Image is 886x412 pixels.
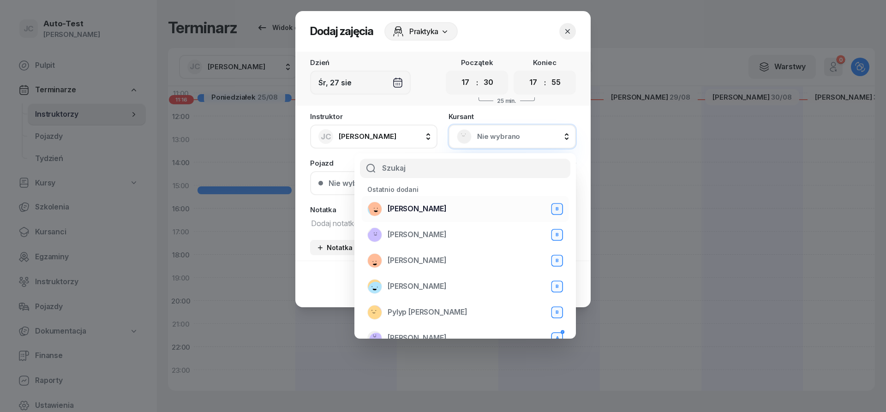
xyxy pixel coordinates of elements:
button: B [551,255,563,267]
input: Szukaj [360,159,570,178]
span: [PERSON_NAME] [388,229,447,241]
button: Nie wybrano [310,171,576,195]
span: Praktyka [409,26,438,37]
button: A [551,332,563,344]
span: [PERSON_NAME] [388,332,447,344]
button: B [551,306,563,318]
div: B [553,257,562,264]
button: JC[PERSON_NAME] [310,125,437,149]
button: B [551,229,563,241]
div: B [553,205,562,213]
button: B [551,203,563,215]
div: Notatka biurowa [317,244,381,251]
div: : [544,77,546,88]
span: JC [321,133,331,141]
span: Nie wybrano [477,131,568,143]
div: B [553,282,562,290]
button: B [551,281,563,293]
div: A [552,334,562,342]
div: B [553,308,562,316]
span: [PERSON_NAME] [339,132,396,141]
span: [PERSON_NAME] [388,281,447,293]
span: [PERSON_NAME] [388,203,447,215]
span: Pylyp [PERSON_NAME] [388,306,467,318]
div: : [476,77,478,88]
button: Notatka biurowa [310,240,388,255]
div: Nie wybrano [329,179,374,187]
h2: Dodaj zajęcia [310,24,373,39]
div: B [553,231,562,239]
span: [PERSON_NAME] [388,255,447,267]
span: Ostatnio dodani [367,185,419,193]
